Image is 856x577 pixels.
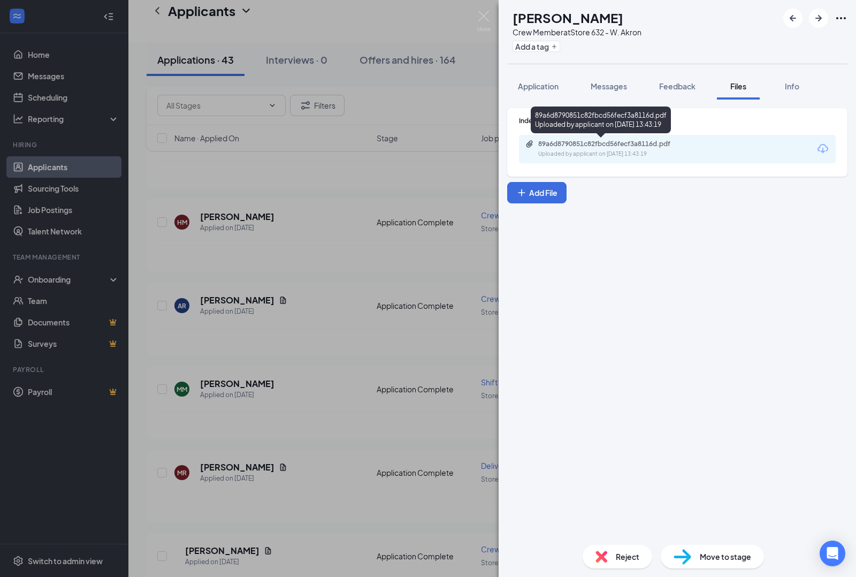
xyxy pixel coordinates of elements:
div: Uploaded by applicant on [DATE] 13:43:19 [538,150,699,158]
div: Crew Member at Store 632 - W. Akron [513,27,641,37]
h1: [PERSON_NAME] [513,9,623,27]
svg: ArrowLeftNew [786,12,799,25]
span: Messages [591,81,627,91]
svg: ArrowRight [812,12,825,25]
svg: Ellipses [835,12,847,25]
span: Feedback [659,81,695,91]
span: Application [518,81,559,91]
svg: Paperclip [525,140,534,148]
a: Paperclip89a6d8790851c82fbcd56fecf3a8116d.pdfUploaded by applicant on [DATE] 13:43:19 [525,140,699,158]
svg: Plus [551,43,557,50]
button: PlusAdd a tag [513,41,560,52]
span: Reject [616,551,639,563]
span: Files [730,81,746,91]
span: Info [785,81,799,91]
div: Open Intercom Messenger [820,541,845,566]
svg: Plus [516,187,527,198]
div: 89a6d8790851c82fbcd56fecf3a8116d.pdf Uploaded by applicant on [DATE] 13:43:19 [531,107,671,133]
svg: Download [816,142,829,155]
button: Add FilePlus [507,182,567,203]
button: ArrowRight [809,9,828,28]
div: 89a6d8790851c82fbcd56fecf3a8116d.pdf [538,140,688,148]
button: ArrowLeftNew [783,9,802,28]
div: Indeed Resume [519,116,836,125]
span: Move to stage [700,551,751,563]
